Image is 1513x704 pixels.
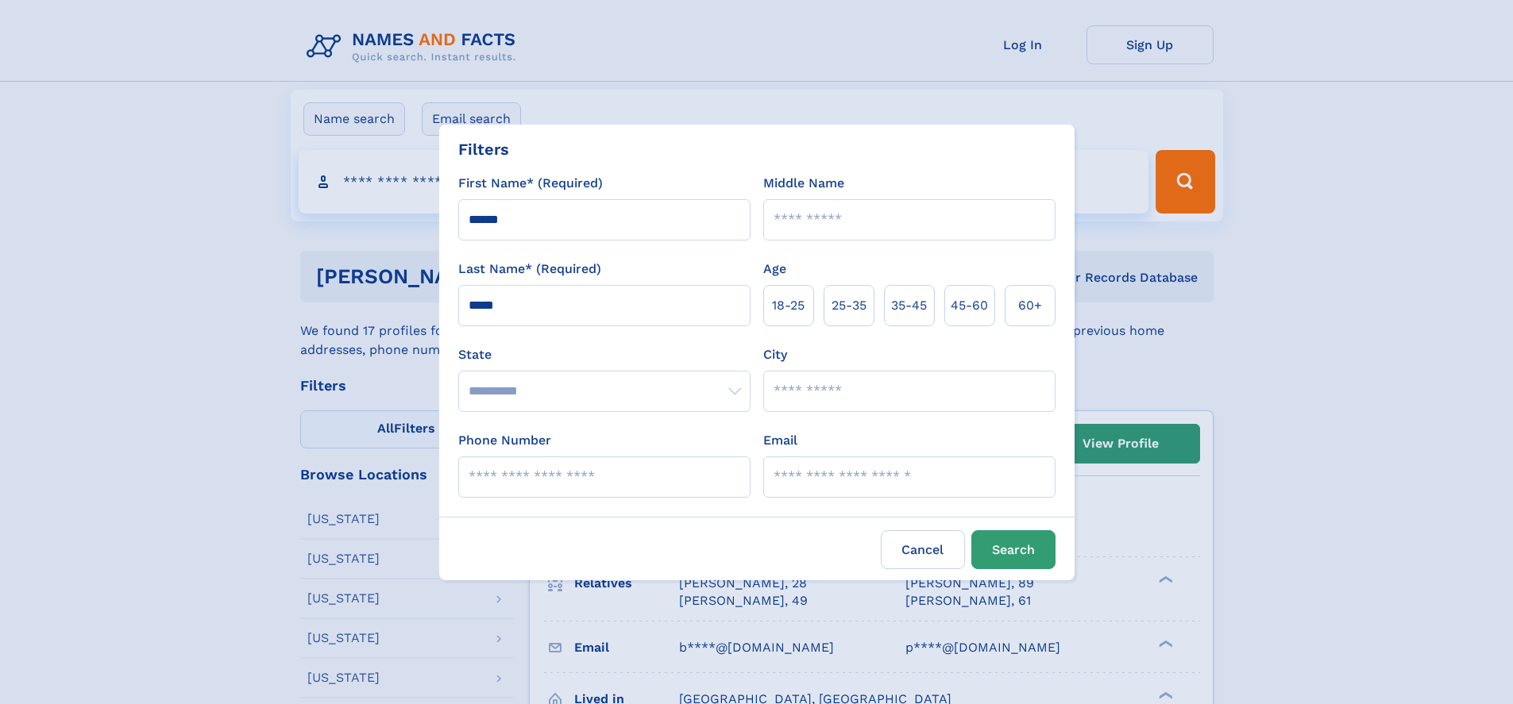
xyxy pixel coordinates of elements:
span: 18‑25 [772,296,805,315]
label: Phone Number [458,431,551,450]
div: Filters [458,137,509,161]
label: Last Name* (Required) [458,260,601,279]
span: 60+ [1018,296,1042,315]
label: City [763,345,787,364]
span: 25‑35 [832,296,867,315]
label: First Name* (Required) [458,174,603,193]
label: Age [763,260,786,279]
label: Email [763,431,797,450]
span: 45‑60 [951,296,988,315]
label: State [458,345,751,364]
label: Middle Name [763,174,844,193]
span: 35‑45 [891,296,927,315]
label: Cancel [881,530,965,569]
button: Search [971,530,1056,569]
